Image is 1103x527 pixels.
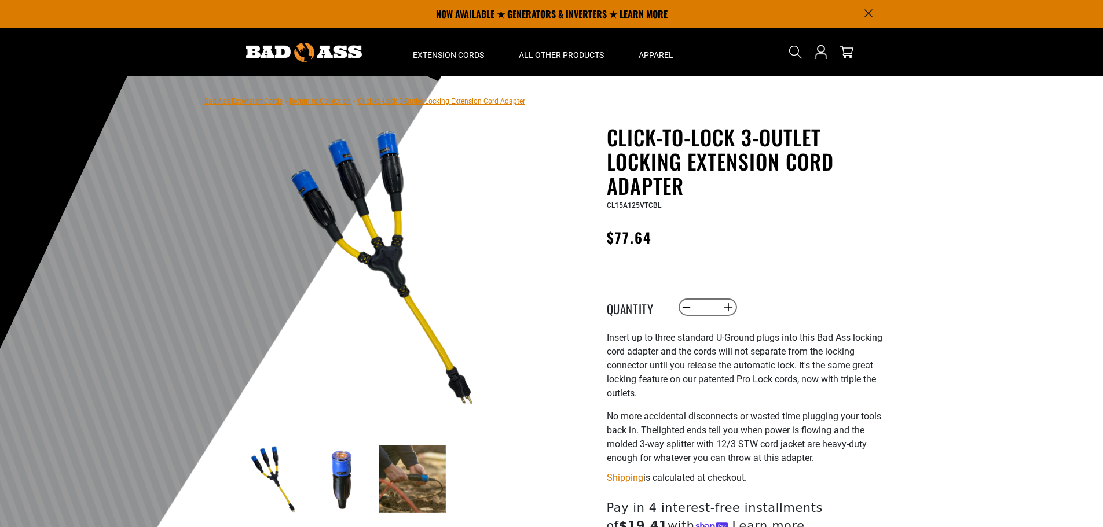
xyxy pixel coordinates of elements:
summary: Apparel [621,28,691,76]
summary: Extension Cords [395,28,501,76]
span: No more accidental disconnects or wasted time plugging your tools back in. The lighted ends tell ... [607,411,881,463]
img: Bad Ass Extension Cords [246,43,362,62]
span: nsert up to three standard U-Ground plugs into this Bad Ass locking cord adapter and the cords wi... [607,332,882,399]
h1: Click-to-Lock 3-Outlet Locking Extension Cord Adapter [607,125,891,198]
div: is calculated at checkout. [607,470,891,485]
span: Click-to-Lock 3-Outlet Locking Extension Cord Adapter [358,97,525,105]
span: Extension Cords [413,50,484,60]
nav: breadcrumbs [204,94,525,108]
a: Shipping [607,472,643,483]
span: › [353,97,356,105]
span: $77.64 [607,227,652,248]
label: Quantity [607,300,665,315]
span: Apparel [639,50,673,60]
summary: All Other Products [501,28,621,76]
span: › [285,97,287,105]
a: Return to Collection [290,97,351,105]
summary: Search [786,43,805,61]
a: Bad Ass Extension Cords [204,97,283,105]
span: CL15A125VTCBL [607,201,661,209]
span: All Other Products [519,50,604,60]
p: I [607,331,891,400]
